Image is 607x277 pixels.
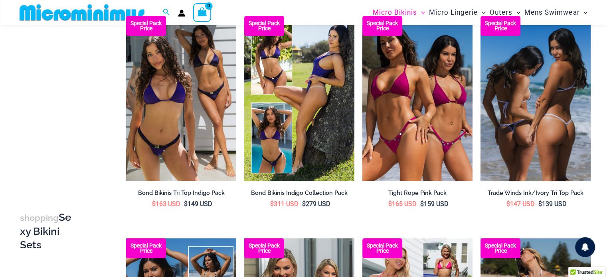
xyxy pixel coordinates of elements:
[480,189,591,197] h2: Trade Winds Ink/Ivory Tri Top Pack
[302,200,306,208] span: $
[371,2,427,23] a: Micro BikinisMenu ToggleMenu Toggle
[429,2,478,23] span: Micro Lingerie
[522,2,589,23] a: Mens SwimwearMenu ToggleMenu Toggle
[373,2,417,23] span: Micro Bikinis
[480,243,520,253] b: Special Pack Price
[126,189,236,197] h2: Bond Bikinis Tri Top Indigo Pack
[244,16,354,181] a: Bond Inidgo Collection Pack (10) Bond Indigo Bikini Collection Pack Back (6)Bond Indigo Bikini Co...
[538,200,542,208] span: $
[178,10,185,17] a: Account icon link
[126,189,236,200] a: Bond Bikinis Tri Top Indigo Pack
[163,8,170,18] a: Search icon link
[388,200,417,208] bdi: 165 USD
[20,27,92,186] iframe: TrustedSite Certified
[480,189,591,200] a: Trade Winds Ink/Ivory Tri Top Pack
[126,16,236,181] img: Bond Indigo Tri Top Pack (1)
[20,213,59,223] span: shopping
[302,200,330,208] bdi: 279 USD
[488,2,522,23] a: OutersMenu ToggleMenu Toggle
[579,2,587,23] span: Menu Toggle
[417,2,425,23] span: Menu Toggle
[362,243,402,253] b: Special Pack Price
[480,21,520,31] b: Special Pack Price
[362,189,473,200] a: Tight Rope Pink Pack
[244,243,284,253] b: Special Pack Price
[478,2,486,23] span: Menu Toggle
[427,2,488,23] a: Micro LingerieMenu ToggleMenu Toggle
[524,2,579,23] span: Mens Swimwear
[370,1,591,24] nav: Site Navigation
[362,16,473,181] img: Collection Pack F
[506,200,535,208] bdi: 147 USD
[244,189,354,200] a: Bond Bikinis Indigo Collection Pack
[152,200,156,208] span: $
[126,16,236,181] a: Bond Indigo Tri Top Pack (1) Bond Indigo Tri Top Pack Back (1)Bond Indigo Tri Top Pack Back (1)
[244,21,284,31] b: Special Pack Price
[184,200,188,208] span: $
[362,21,402,31] b: Special Pack Price
[538,200,567,208] bdi: 139 USD
[244,16,354,181] img: Bond Inidgo Collection Pack (10)
[480,16,591,181] a: Top Bum Pack Top Bum Pack bTop Bum Pack b
[490,2,512,23] span: Outers
[420,200,449,208] bdi: 159 USD
[20,211,74,251] h3: Sexy Bikini Sets
[506,200,510,208] span: $
[126,21,166,31] b: Special Pack Price
[244,189,354,197] h2: Bond Bikinis Indigo Collection Pack
[362,16,473,181] a: Collection Pack F Collection Pack B (3)Collection Pack B (3)
[512,2,520,23] span: Menu Toggle
[193,3,212,22] a: View Shopping Cart, empty
[362,189,473,197] h2: Tight Rope Pink Pack
[126,243,166,253] b: Special Pack Price
[270,200,299,208] bdi: 311 USD
[420,200,424,208] span: $
[152,200,180,208] bdi: 163 USD
[16,4,148,22] img: MM SHOP LOGO FLAT
[184,200,212,208] bdi: 149 USD
[388,200,392,208] span: $
[270,200,274,208] span: $
[480,16,591,181] img: Top Bum Pack b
